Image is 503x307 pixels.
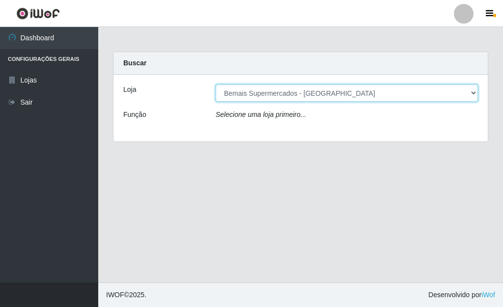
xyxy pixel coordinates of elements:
span: Desenvolvido por [428,290,495,300]
span: © 2025 . [106,290,146,300]
a: iWof [481,291,495,299]
i: Selecione uma loja primeiro... [216,111,306,118]
strong: Buscar [123,59,146,67]
span: IWOF [106,291,124,299]
label: Loja [123,84,136,95]
label: Função [123,110,146,120]
img: CoreUI Logo [16,7,60,20]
